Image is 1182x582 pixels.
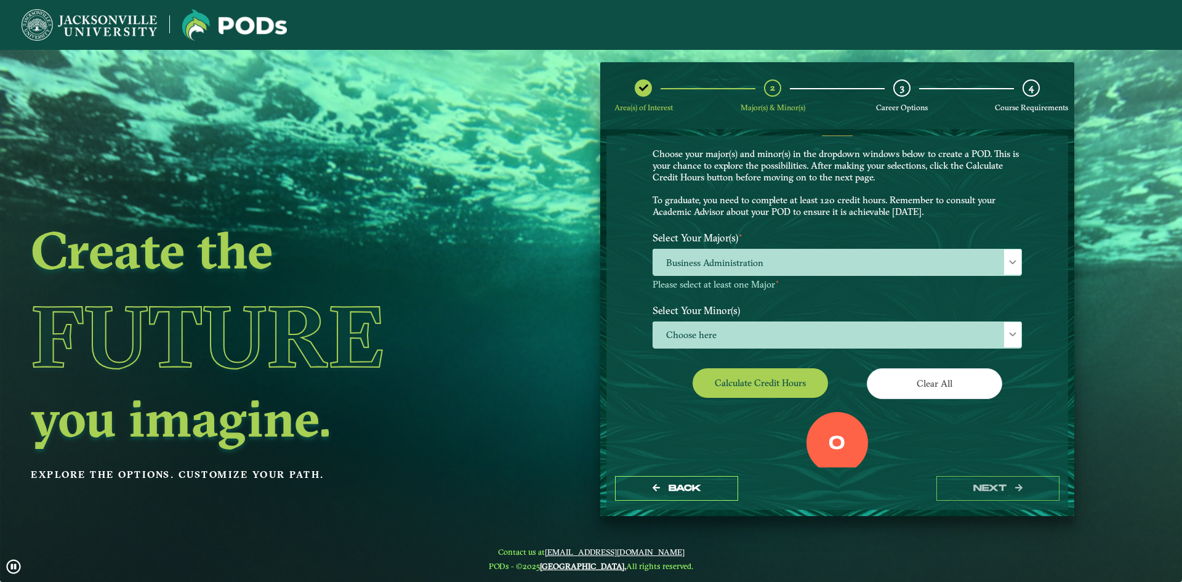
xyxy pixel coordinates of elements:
[31,280,501,392] h1: Future
[31,392,501,444] h2: you imagine.
[182,9,287,41] img: Jacksonville University logo
[31,466,501,484] p: Explore the options. Customize your path.
[489,561,693,571] span: PODs - ©2025 All rights reserved.
[775,277,779,286] sup: ⋆
[741,103,805,112] span: Major(s) & Minor(s)
[995,103,1068,112] span: Course Requirements
[900,82,904,94] span: 3
[738,230,743,240] sup: ⋆
[829,432,845,456] label: 0
[22,9,157,41] img: Jacksonville University logo
[489,547,693,557] span: Contact us at
[540,561,626,571] a: [GEOGRAPHIC_DATA].
[770,82,775,94] span: 2
[653,279,1022,291] p: Please select at least one Major
[1029,82,1034,94] span: 4
[545,547,685,557] a: [EMAIL_ADDRESS][DOMAIN_NAME]
[614,103,673,112] span: Area(s) of Interest
[669,483,701,493] span: Back
[653,249,1021,276] span: Business Administration
[643,299,1031,321] label: Select Your Minor(s)
[643,227,1031,249] label: Select Your Major(s)
[693,368,828,397] button: Calculate credit hours
[867,368,1002,398] button: Clear All
[653,322,1021,349] span: Choose here
[876,103,928,112] span: Career Options
[31,224,501,276] h2: Create the
[653,148,1022,218] p: Choose your major(s) and minor(s) in the dropdown windows below to create a POD. This is your cha...
[936,476,1059,501] button: next
[615,476,738,501] button: Back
